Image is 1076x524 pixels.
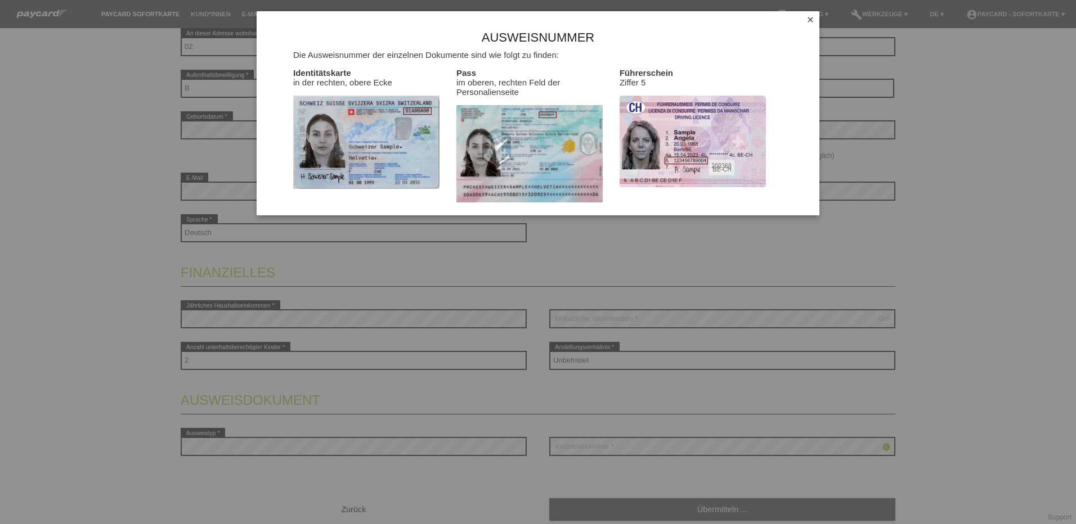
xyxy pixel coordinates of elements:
img: id_document_number_help_passport.png [456,105,603,202]
b: Identitätskarte [293,68,351,78]
b: Führerschein [620,68,673,78]
b: Pass [456,68,476,78]
p: in der rechten, obere Ecke [293,68,456,87]
a: close [803,14,818,27]
img: id_document_number_help_driverslicense.png [620,96,766,187]
p: Die Ausweisnummer der einzelnen Dokumente sind wie folgt zu finden: [293,50,783,60]
img: id_document_number_help_id.png [293,96,440,188]
p: im oberen, rechten Feld der Personalienseite [456,68,620,97]
p: Ziffer 5 [620,68,783,87]
h1: Ausweisnummer [293,30,783,44]
i: close [806,15,815,24]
